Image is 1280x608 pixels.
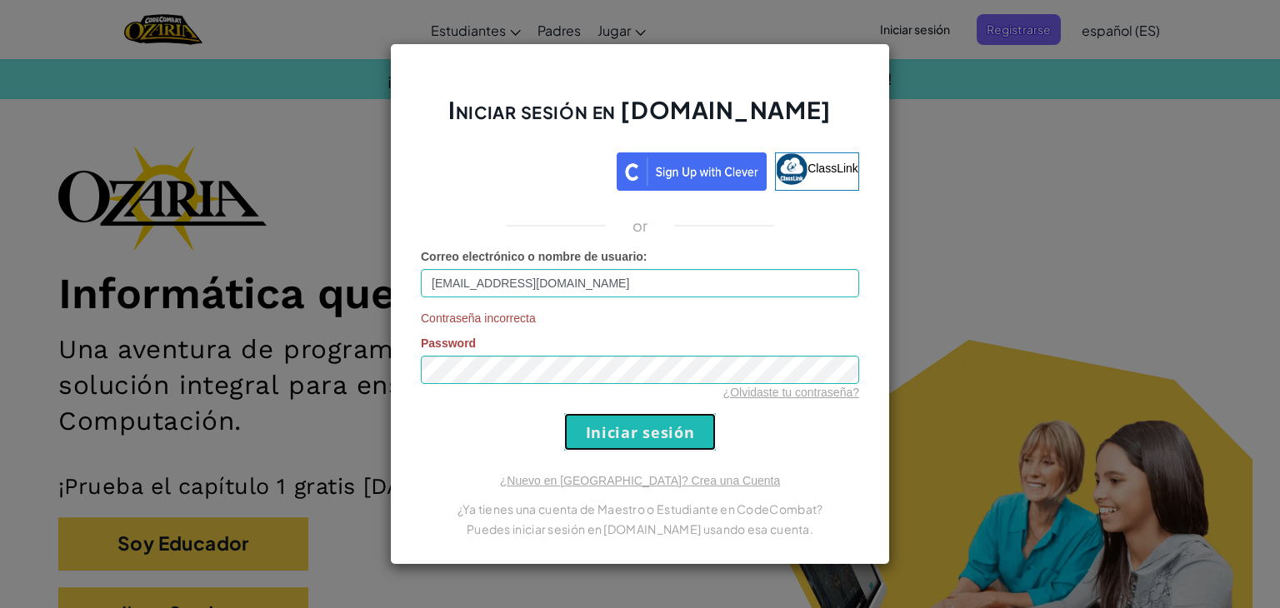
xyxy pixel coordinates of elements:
p: or [632,216,648,236]
label: : [421,248,647,265]
span: Contraseña incorrecta [421,310,859,326]
span: Correo electrónico o nombre de usuario [421,250,643,263]
img: clever_sso_button@2x.png [617,152,767,191]
a: ¿Nuevo en [GEOGRAPHIC_DATA]? Crea una Cuenta [500,474,780,487]
a: ¿Olvidaste tu contraseña? [723,386,859,399]
p: ¿Ya tienes una cuenta de Maestro o Estudiante en CodeCombat? [421,499,859,519]
p: Puedes iniciar sesión en [DOMAIN_NAME] usando esa cuenta. [421,519,859,539]
iframe: Botón de Acceder con Google [412,151,617,187]
span: ClassLink [807,162,858,175]
img: classlink-logo-small.png [776,153,807,185]
span: Password [421,336,476,350]
h2: Iniciar sesión en [DOMAIN_NAME] [421,94,859,142]
input: Iniciar sesión [564,413,716,451]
